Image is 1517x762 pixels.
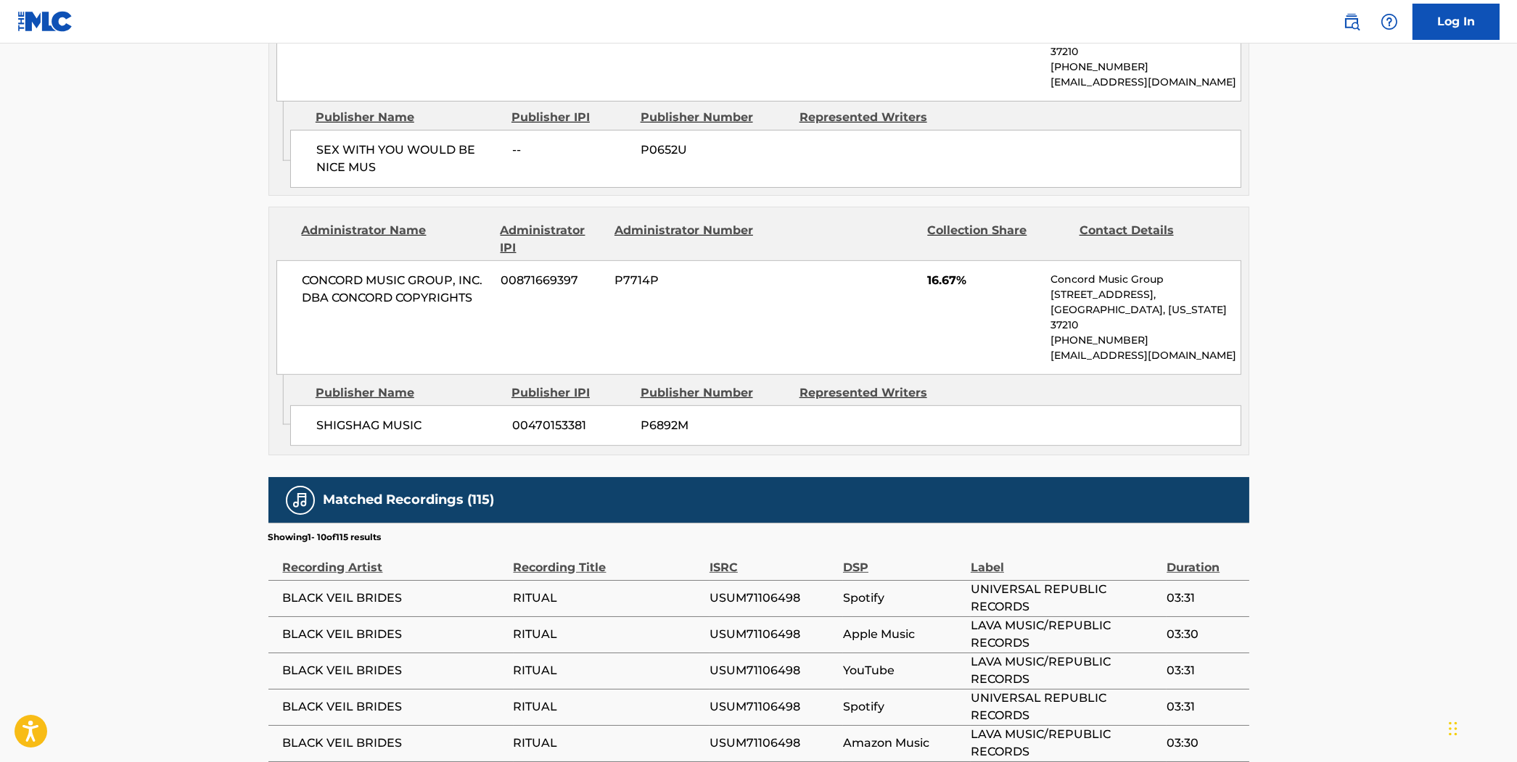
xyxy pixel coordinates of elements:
[641,109,789,126] div: Publisher Number
[1449,707,1458,750] div: Drag
[1381,13,1398,30] img: help
[843,662,963,679] span: YouTube
[316,417,501,434] span: SHIGSHAG MUSIC
[1167,698,1241,716] span: 03:31
[710,698,836,716] span: USUM71106498
[1343,13,1360,30] img: search
[843,734,963,752] span: Amazon Music
[971,726,1159,761] span: LAVA MUSIC/REPUBLIC RECORDS
[1051,333,1240,348] p: [PHONE_NUMBER]
[710,662,836,679] span: USUM71106498
[1051,272,1240,287] p: Concord Music Group
[303,272,490,307] span: CONCORD MUSIC GROUP, INC. DBA CONCORD COPYRIGHTS
[511,384,630,402] div: Publisher IPI
[302,222,490,257] div: Administrator Name
[1051,29,1240,59] p: [GEOGRAPHIC_DATA], [US_STATE] 37210
[1051,302,1240,333] p: [GEOGRAPHIC_DATA], [US_STATE] 37210
[971,653,1159,688] span: LAVA MUSIC/REPUBLIC RECORDS
[1080,222,1220,257] div: Contact Details
[1167,662,1241,679] span: 03:31
[268,531,382,544] p: Showing 1 - 10 of 115 results
[1167,734,1241,752] span: 03:30
[641,384,789,402] div: Publisher Number
[710,544,836,576] div: ISRC
[316,141,501,176] span: SEX WITH YOU WOULD BE NICE MUS
[614,272,755,289] span: P7714P
[799,384,947,402] div: Represented Writers
[1375,7,1404,36] div: Help
[843,589,963,607] span: Spotify
[514,698,702,716] span: RITUAL
[1051,75,1240,90] p: [EMAIL_ADDRESS][DOMAIN_NAME]
[283,734,506,752] span: BLACK VEIL BRIDES
[971,544,1159,576] div: Label
[710,589,836,607] span: USUM71106498
[283,698,506,716] span: BLACK VEIL BRIDES
[1337,7,1366,36] a: Public Search
[799,109,947,126] div: Represented Writers
[1167,589,1241,607] span: 03:31
[501,222,604,257] div: Administrator IPI
[710,626,836,643] span: USUM71106498
[1444,692,1517,762] iframe: Chat Widget
[927,272,1040,289] span: 16.67%
[843,626,963,643] span: Apple Music
[316,384,501,402] div: Publisher Name
[710,734,836,752] span: USUM71106498
[514,626,702,643] span: RITUAL
[292,492,309,509] img: Matched Recordings
[501,272,604,289] span: 00871669397
[1051,59,1240,75] p: [PHONE_NUMBER]
[641,417,789,434] span: P6892M
[843,544,963,576] div: DSP
[514,734,702,752] span: RITUAL
[971,617,1159,652] span: LAVA MUSIC/REPUBLIC RECORDS
[283,589,506,607] span: BLACK VEIL BRIDES
[1051,287,1240,302] p: [STREET_ADDRESS],
[971,581,1159,616] span: UNIVERSAL REPUBLIC RECORDS
[614,222,755,257] div: Administrator Number
[843,698,963,716] span: Spotify
[283,662,506,679] span: BLACK VEIL BRIDES
[1167,544,1241,576] div: Duration
[283,626,506,643] span: BLACK VEIL BRIDES
[514,589,702,607] span: RITUAL
[514,662,702,679] span: RITUAL
[641,141,789,159] span: P0652U
[927,222,1068,257] div: Collection Share
[1051,348,1240,363] p: [EMAIL_ADDRESS][DOMAIN_NAME]
[283,544,506,576] div: Recording Artist
[514,544,702,576] div: Recording Title
[17,11,73,32] img: MLC Logo
[971,689,1159,724] span: UNIVERSAL REPUBLIC RECORDS
[1413,4,1500,40] a: Log In
[324,492,495,508] h5: Matched Recordings (115)
[1167,626,1241,643] span: 03:30
[512,141,630,159] span: --
[316,109,501,126] div: Publisher Name
[512,417,630,434] span: 00470153381
[511,109,630,126] div: Publisher IPI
